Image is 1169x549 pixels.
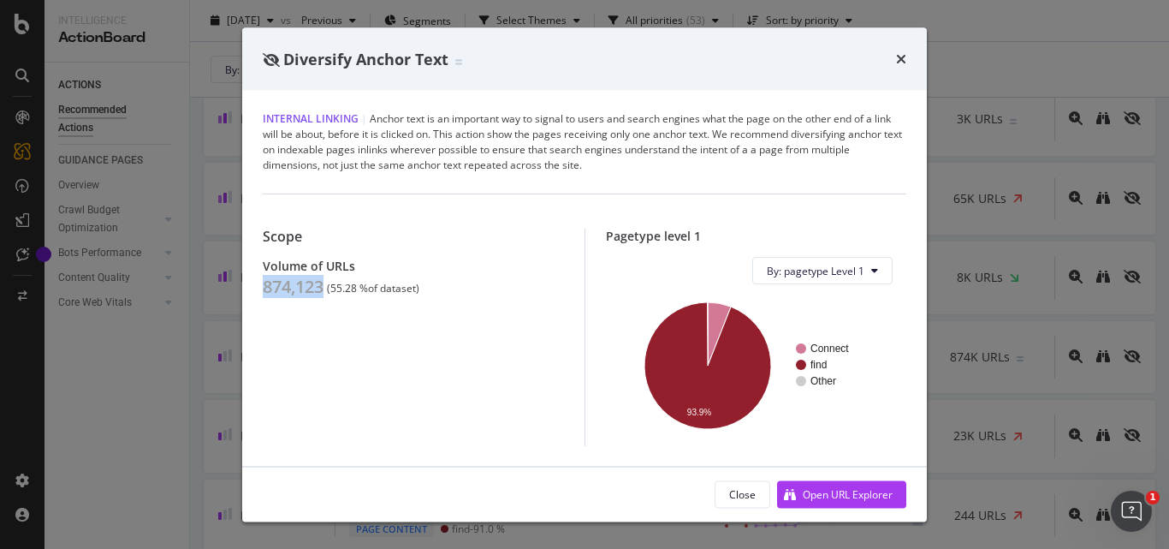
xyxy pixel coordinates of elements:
[810,343,849,355] text: Connect
[263,229,564,245] div: Scope
[606,229,907,243] div: Pagetype level 1
[896,48,906,70] div: times
[263,111,359,126] span: Internal Linking
[361,111,367,126] span: |
[810,375,836,387] text: Other
[767,263,864,277] span: By: pagetype Level 1
[777,480,906,508] button: Open URL Explorer
[1146,491,1160,504] span: 1
[810,359,827,371] text: find
[263,277,323,297] div: 874,123
[327,283,419,295] div: ( 55.28 % of dataset )
[1111,491,1152,532] iframe: Intercom live chat
[455,59,462,64] img: Equal
[803,486,893,501] div: Open URL Explorer
[620,298,887,433] svg: A chart.
[729,486,756,501] div: Close
[263,52,280,66] div: eye-slash
[752,257,893,284] button: By: pagetype Level 1
[263,111,906,173] div: Anchor text is an important way to signal to users and search engines what the page on the other ...
[283,48,448,69] span: Diversify Anchor Text
[715,480,770,508] button: Close
[242,27,927,522] div: modal
[686,407,710,416] text: 93.9%
[263,259,564,273] div: Volume of URLs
